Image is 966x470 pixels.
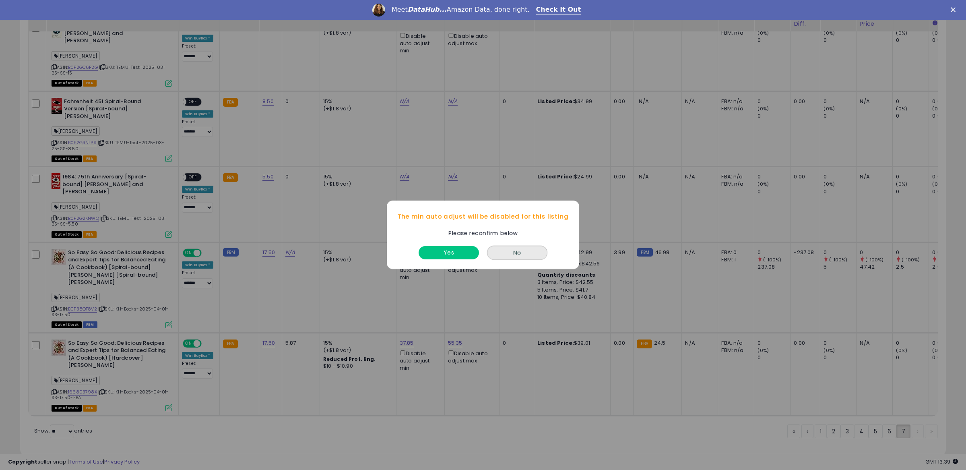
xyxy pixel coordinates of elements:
img: Profile image for Georgie [372,4,385,17]
button: No [487,246,547,260]
button: Yes [419,246,479,260]
div: Please reconfirm below [444,229,521,238]
div: Meet Amazon Data, done right. [392,6,530,14]
i: DataHub... [408,6,447,13]
a: Check It Out [536,6,581,14]
div: The min auto adjust will be disabled for this listing [387,205,579,229]
div: Close [951,7,959,12]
